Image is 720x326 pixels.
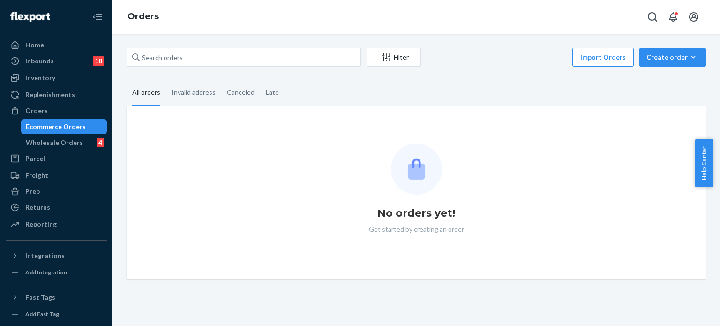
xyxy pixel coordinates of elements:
[25,40,44,50] div: Home
[6,53,107,68] a: Inbounds18
[19,7,52,15] span: Support
[643,8,662,26] button: Open Search Box
[6,103,107,118] a: Orders
[639,48,706,67] button: Create order
[21,135,107,150] a: Wholesale Orders4
[127,11,159,22] a: Orders
[21,119,107,134] a: Ecommerce Orders
[127,48,361,67] input: Search orders
[25,268,67,276] div: Add Integration
[646,53,699,62] div: Create order
[572,48,634,67] button: Import Orders
[25,154,45,163] div: Parcel
[97,138,104,147] div: 4
[93,56,104,66] div: 18
[25,106,48,115] div: Orders
[132,80,160,106] div: All orders
[367,53,420,62] div: Filter
[88,8,107,26] button: Close Navigation
[25,73,55,83] div: Inventory
[25,171,48,180] div: Freight
[25,251,65,260] div: Integrations
[266,80,279,105] div: Late
[6,151,107,166] a: Parcel
[6,168,107,183] a: Freight
[6,248,107,263] button: Integrations
[25,310,59,318] div: Add Fast Tag
[6,290,107,305] button: Fast Tags
[367,48,421,67] button: Filter
[25,220,57,229] div: Reporting
[6,87,107,102] a: Replenishments
[377,206,455,221] h1: No orders yet!
[120,3,166,30] ol: breadcrumbs
[369,225,464,234] p: Get started by creating an order
[26,138,83,147] div: Wholesale Orders
[6,70,107,85] a: Inventory
[664,8,682,26] button: Open notifications
[6,38,107,53] a: Home
[6,200,107,215] a: Returns
[172,80,216,105] div: Invalid address
[6,267,107,278] a: Add Integration
[6,217,107,232] a: Reporting
[6,184,107,199] a: Prep
[25,56,54,66] div: Inbounds
[6,309,107,320] a: Add Fast Tag
[10,12,50,22] img: Flexport logo
[391,144,442,195] img: Empty list
[25,90,75,99] div: Replenishments
[25,203,50,212] div: Returns
[26,122,86,131] div: Ecommerce Orders
[25,293,55,302] div: Fast Tags
[695,139,713,187] button: Help Center
[25,187,40,196] div: Prep
[227,80,255,105] div: Canceled
[684,8,703,26] button: Open account menu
